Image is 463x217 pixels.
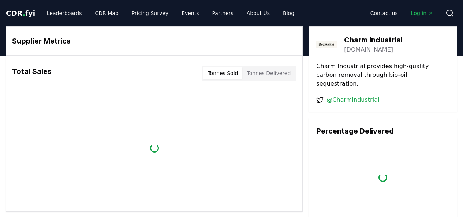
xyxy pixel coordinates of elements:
img: Charm Industrial-logo [316,34,337,55]
a: Pricing Survey [126,7,174,20]
a: [DOMAIN_NAME] [344,45,393,54]
a: Leaderboards [41,7,88,20]
a: Contact us [365,7,404,20]
button: Tonnes Delivered [242,67,295,79]
a: CDR Map [89,7,124,20]
h3: Total Sales [12,66,52,81]
div: loading [378,173,387,182]
a: Log in [405,7,440,20]
a: @CharmIndustrial [326,96,379,104]
span: CDR fyi [6,9,35,18]
p: Charm Industrial provides high-quality carbon removal through bio-oil sequestration. [316,62,449,88]
a: CDR.fyi [6,8,35,18]
nav: Main [41,7,300,20]
h3: Percentage Delivered [316,126,449,136]
a: About Us [241,7,276,20]
div: loading [150,144,159,153]
span: . [23,9,25,18]
a: Partners [206,7,239,20]
nav: Main [365,7,440,20]
span: Log in [411,10,434,17]
h3: Charm Industrial [344,34,403,45]
button: Tonnes Sold [203,67,242,79]
a: Blog [277,7,300,20]
a: Events [176,7,205,20]
h3: Supplier Metrics [12,35,296,46]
